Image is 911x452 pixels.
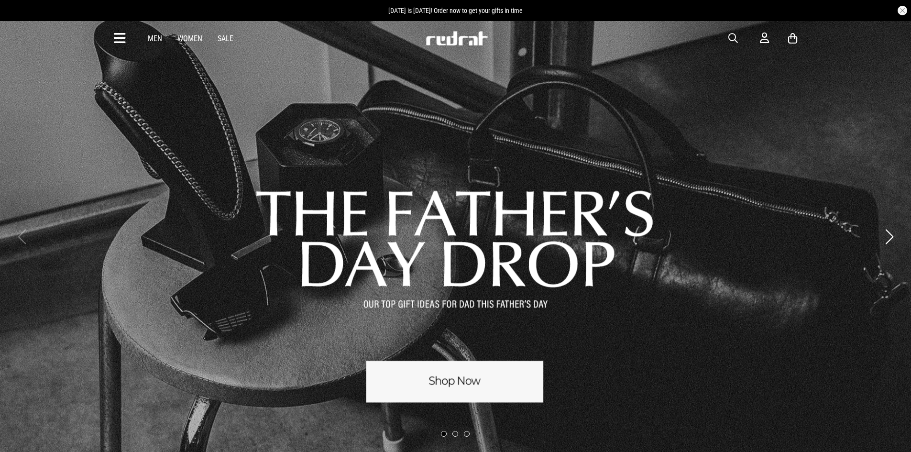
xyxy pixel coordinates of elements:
a: Men [148,34,162,43]
a: Sale [218,34,233,43]
button: Previous slide [15,226,28,247]
img: Redrat logo [425,31,488,45]
span: [DATE] is [DATE]! Order now to get your gifts in time [388,7,523,14]
a: Women [177,34,202,43]
button: Next slide [883,226,896,247]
